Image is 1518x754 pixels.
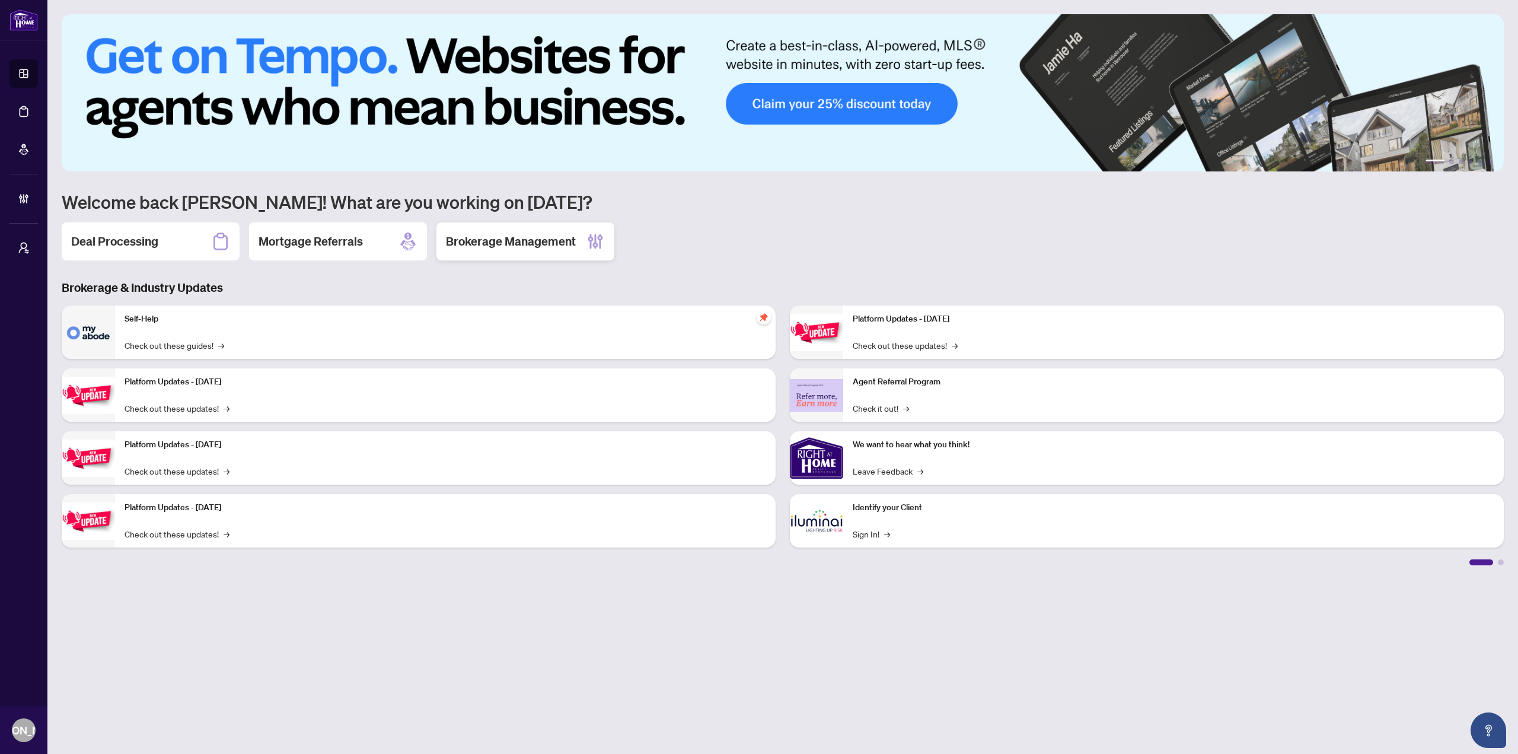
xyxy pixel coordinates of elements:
[790,494,843,548] img: Identify your Client
[125,438,766,451] p: Platform Updates - [DATE]
[125,339,224,352] a: Check out these guides!→
[853,339,958,352] a: Check out these updates!→
[853,501,1494,514] p: Identify your Client
[62,502,115,540] img: Platform Updates - July 8, 2025
[853,465,923,478] a: Leave Feedback→
[259,233,363,250] h2: Mortgage Referrals
[853,402,909,415] a: Check it out!→
[62,306,115,359] img: Self-Help
[917,465,923,478] span: →
[18,242,30,254] span: user-switch
[952,339,958,352] span: →
[1468,160,1473,164] button: 4
[224,402,229,415] span: →
[125,313,766,326] p: Self-Help
[62,279,1504,296] h3: Brokerage & Industry Updates
[125,501,766,514] p: Platform Updates - [DATE]
[62,440,115,477] img: Platform Updates - July 21, 2025
[125,527,229,540] a: Check out these updates!→
[224,527,229,540] span: →
[1487,160,1492,164] button: 6
[1449,160,1454,164] button: 2
[9,9,38,31] img: logo
[853,313,1494,326] p: Platform Updates - [DATE]
[71,233,158,250] h2: Deal Processing
[1425,160,1444,164] button: 1
[62,190,1504,213] h1: Welcome back [PERSON_NAME]! What are you working on [DATE]?
[1471,712,1506,748] button: Open asap
[125,465,229,478] a: Check out these updates!→
[790,379,843,412] img: Agent Referral Program
[125,376,766,389] p: Platform Updates - [DATE]
[218,339,224,352] span: →
[62,377,115,414] img: Platform Updates - September 16, 2025
[853,438,1494,451] p: We want to hear what you think!
[790,431,843,485] img: We want to hear what you think!
[224,465,229,478] span: →
[790,314,843,351] img: Platform Updates - June 23, 2025
[757,310,771,324] span: pushpin
[884,527,890,540] span: →
[903,402,909,415] span: →
[62,14,1504,171] img: Slide 0
[1459,160,1463,164] button: 3
[1478,160,1482,164] button: 5
[853,527,890,540] a: Sign In!→
[446,233,576,250] h2: Brokerage Management
[853,376,1494,389] p: Agent Referral Program
[125,402,229,415] a: Check out these updates!→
